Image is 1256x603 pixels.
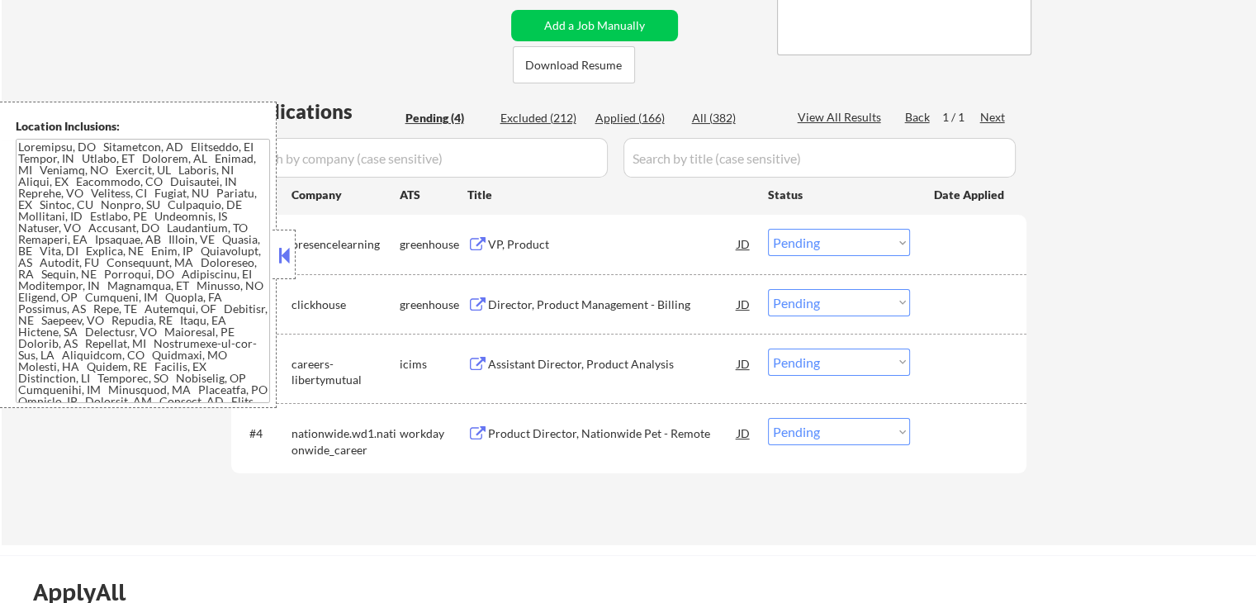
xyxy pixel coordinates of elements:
[736,289,752,319] div: JD
[400,187,467,203] div: ATS
[798,109,886,126] div: View All Results
[400,297,467,313] div: greenhouse
[511,10,678,41] button: Add a Job Manually
[291,187,400,203] div: Company
[980,109,1007,126] div: Next
[291,236,400,253] div: presencelearning
[291,356,400,388] div: careers-libertymutual
[400,356,467,373] div: icims
[736,418,752,448] div: JD
[488,356,737,373] div: Assistant Director, Product Analysis
[488,425,737,442] div: Product Director, Nationwide Pet - Remote
[692,110,775,126] div: All (382)
[291,297,400,313] div: clickhouse
[467,187,752,203] div: Title
[513,46,635,83] button: Download Resume
[400,236,467,253] div: greenhouse
[905,109,931,126] div: Back
[768,179,910,209] div: Status
[736,349,752,378] div: JD
[291,425,400,458] div: nationwide.wd1.nationwide_career
[500,110,583,126] div: Excluded (212)
[236,102,400,121] div: Applications
[405,110,488,126] div: Pending (4)
[736,229,752,259] div: JD
[249,425,278,442] div: #4
[595,110,678,126] div: Applied (166)
[942,109,980,126] div: 1 / 1
[623,138,1016,178] input: Search by title (case sensitive)
[488,297,737,313] div: Director, Product Management - Billing
[16,118,270,135] div: Location Inclusions:
[934,187,1007,203] div: Date Applied
[400,425,467,442] div: workday
[488,236,737,253] div: VP, Product
[236,138,608,178] input: Search by company (case sensitive)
